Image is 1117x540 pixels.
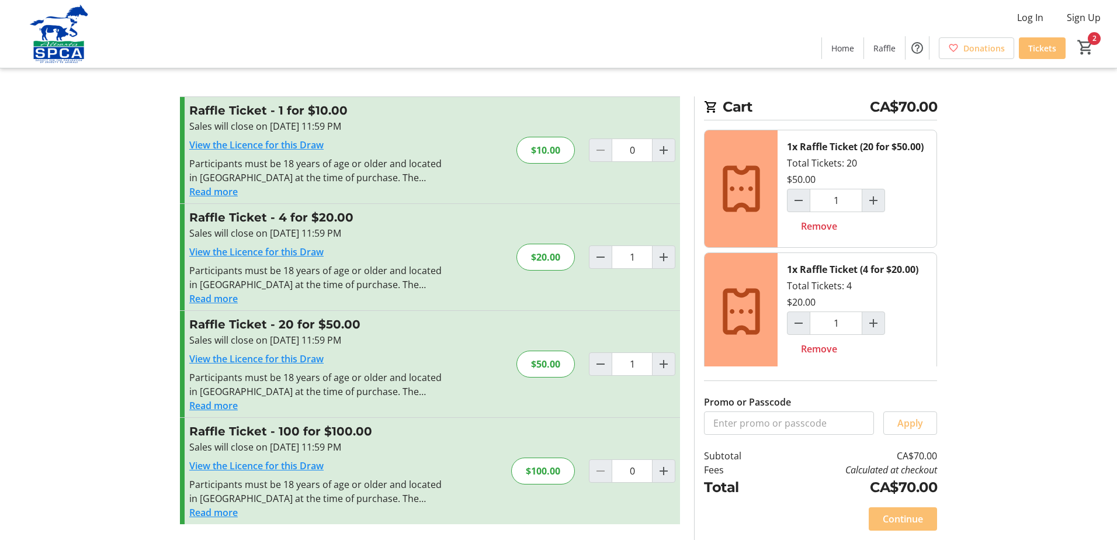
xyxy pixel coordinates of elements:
div: 1x Raffle Ticket (4 for $20.00) [787,262,918,276]
h3: Raffle Ticket - 4 for $20.00 [189,209,445,226]
span: Continue [883,512,923,526]
label: Promo or Passcode [704,395,791,409]
button: Apply [883,411,937,435]
button: Increment by one [653,353,675,375]
div: $10.00 [516,137,575,164]
button: Increment by one [862,312,884,334]
div: $100.00 [511,458,575,484]
div: Total Tickets: 4 [778,253,936,370]
a: View the Licence for this Draw [189,459,324,472]
span: Log In [1017,11,1043,25]
div: Sales will close on [DATE] 11:59 PM [189,440,445,454]
td: Calculated at checkout [772,463,937,477]
div: 1x Raffle Ticket (20 for $50.00) [787,140,924,154]
td: Fees [704,463,772,477]
span: Donations [963,42,1005,54]
a: Tickets [1019,37,1066,59]
a: View the Licence for this Draw [189,352,324,365]
button: Cart [1075,37,1096,58]
span: Home [831,42,854,54]
button: Read more [189,292,238,306]
span: Apply [897,416,923,430]
button: Increment by one [653,460,675,482]
div: $50.00 [787,172,816,186]
button: Decrement by one [589,353,612,375]
button: Remove [787,214,851,238]
div: $50.00 [516,351,575,378]
button: Increment by one [653,246,675,268]
a: Donations [939,37,1014,59]
button: Increment by one [862,189,884,212]
span: Remove [801,342,837,356]
button: Continue [869,507,937,531]
a: Home [822,37,863,59]
button: Help [906,36,929,60]
div: Participants must be 18 years of age or older and located in [GEOGRAPHIC_DATA] at the time of pur... [189,157,445,185]
input: Raffle Ticket (20 for $50.00) Quantity [810,189,862,212]
div: Sales will close on [DATE] 11:59 PM [189,333,445,347]
div: Sales will close on [DATE] 11:59 PM [189,226,445,240]
button: Remove [787,337,851,361]
img: Alberta SPCA's Logo [7,5,111,63]
h2: Cart [704,96,937,120]
h3: Raffle Ticket - 1 for $10.00 [189,102,445,119]
td: Total [704,477,772,498]
button: Read more [189,185,238,199]
td: CA$70.00 [772,477,937,498]
h3: Raffle Ticket - 100 for $100.00 [189,423,445,440]
button: Decrement by one [788,189,810,212]
input: Enter promo or passcode [704,411,874,435]
div: Sales will close on [DATE] 11:59 PM [189,119,445,133]
input: Raffle Ticket (4 for $20.00) Quantity [810,311,862,335]
button: Increment by one [653,139,675,161]
div: $20.00 [516,244,575,271]
a: Raffle [864,37,905,59]
input: Raffle Ticket Quantity [612,245,653,269]
button: Sign Up [1057,8,1110,27]
div: $20.00 [787,295,816,309]
span: Tickets [1028,42,1056,54]
td: CA$70.00 [772,449,937,463]
input: Raffle Ticket Quantity [612,459,653,483]
div: Total Tickets: 20 [778,130,936,247]
div: Participants must be 18 years of age or older and located in [GEOGRAPHIC_DATA] at the time of pur... [189,371,445,399]
a: View the Licence for this Draw [189,245,324,258]
td: Subtotal [704,449,772,463]
span: Raffle [873,42,896,54]
button: Decrement by one [788,312,810,334]
a: View the Licence for this Draw [189,139,324,151]
span: Remove [801,219,837,233]
button: Log In [1008,8,1053,27]
input: Raffle Ticket Quantity [612,139,653,162]
button: Read more [189,399,238,413]
button: Read more [189,506,238,520]
span: Sign Up [1067,11,1101,25]
span: CA$70.00 [870,96,937,117]
div: Participants must be 18 years of age or older and located in [GEOGRAPHIC_DATA] at the time of pur... [189,264,445,292]
input: Raffle Ticket Quantity [612,352,653,376]
div: Participants must be 18 years of age or older and located in [GEOGRAPHIC_DATA] at the time of pur... [189,477,445,506]
h3: Raffle Ticket - 20 for $50.00 [189,316,445,333]
button: Decrement by one [589,246,612,268]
